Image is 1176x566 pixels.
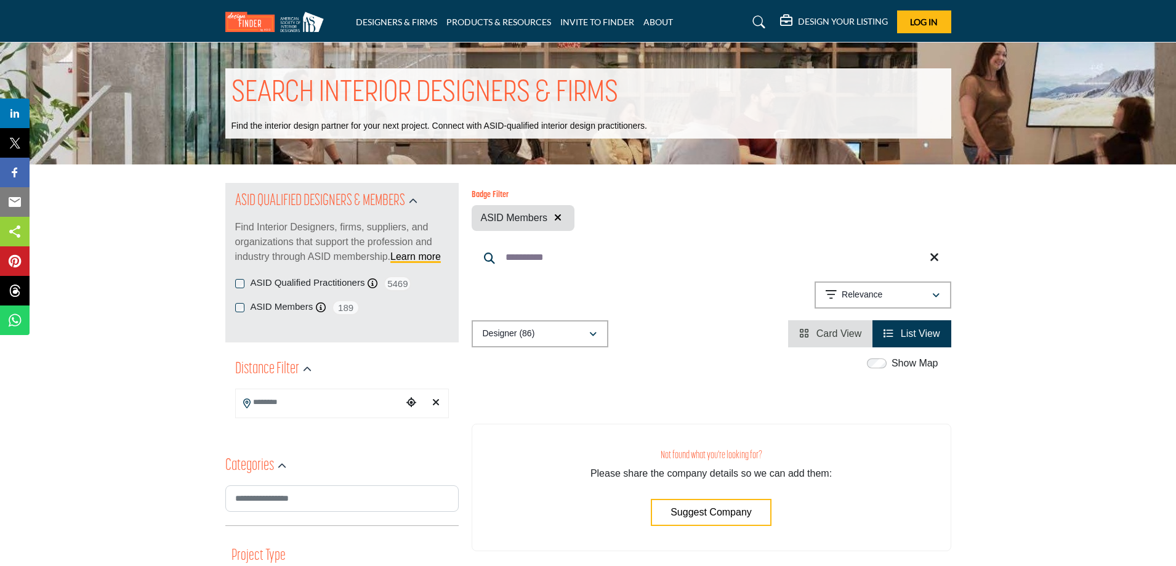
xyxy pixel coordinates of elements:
label: ASID Qualified Practitioners [251,276,365,290]
span: Log In [910,17,938,27]
div: Clear search location [427,390,445,416]
li: List View [872,320,951,347]
p: Find the interior design partner for your next project. Connect with ASID-qualified interior desi... [232,120,647,132]
h2: Distance Filter [235,358,299,381]
h5: DESIGN YOUR LISTING [798,16,888,27]
input: Search Keyword [472,243,951,272]
a: Learn more [390,251,441,262]
label: Show Map [892,356,938,371]
button: Relevance [815,281,951,309]
input: ASID Members checkbox [235,303,244,312]
div: Choose your current location [402,390,421,416]
label: ASID Members [251,300,313,314]
span: 189 [332,300,360,315]
button: Suggest Company [651,499,771,526]
h6: Badge Filter [472,190,574,201]
a: Search [741,12,773,32]
p: Designer (86) [483,328,535,340]
p: Find Interior Designers, firms, suppliers, and organizations that support the profession and indu... [235,220,449,264]
a: View Card [799,328,861,339]
a: DESIGNERS & FIRMS [356,17,437,27]
span: Please share the company details so we can add them: [590,468,832,479]
input: Search Category [225,485,459,512]
input: Search Location [236,390,402,414]
span: Card View [816,328,862,339]
span: Suggest Company [671,507,752,517]
p: Relevance [842,289,882,301]
h2: Categories [225,455,274,477]
span: List View [901,328,940,339]
li: Card View [788,320,872,347]
h3: Not found what you're looking for? [497,449,926,462]
input: ASID Qualified Practitioners checkbox [235,279,244,288]
a: INVITE TO FINDER [560,17,634,27]
h1: SEARCH INTERIOR DESIGNERS & FIRMS [232,75,618,113]
a: ABOUT [643,17,673,27]
h2: ASID QUALIFIED DESIGNERS & MEMBERS [235,190,405,212]
div: DESIGN YOUR LISTING [780,15,888,30]
a: PRODUCTS & RESOURCES [446,17,551,27]
button: Log In [897,10,951,33]
span: 5469 [384,276,411,291]
img: Site Logo [225,12,330,32]
button: Designer (86) [472,320,608,347]
span: ASID Members [481,211,547,225]
a: View List [884,328,940,339]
